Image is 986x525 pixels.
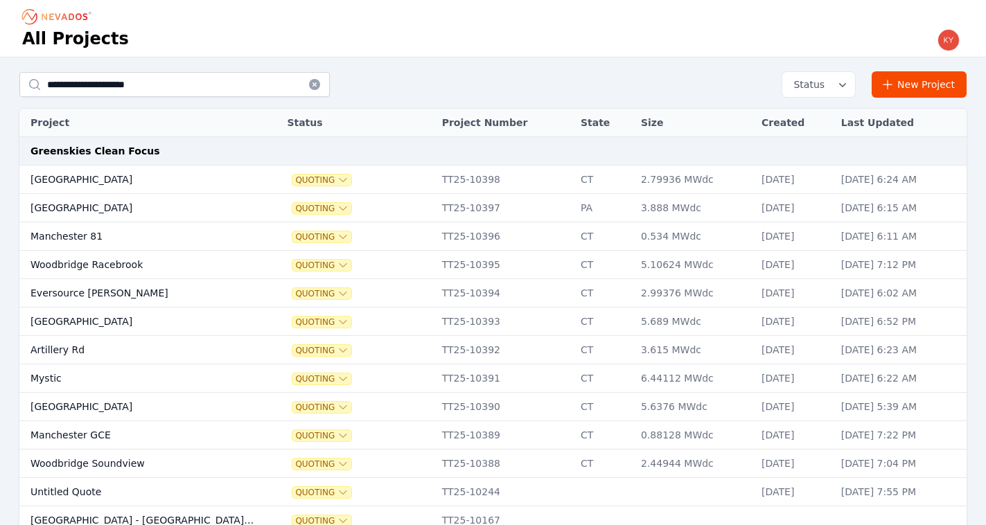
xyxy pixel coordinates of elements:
[292,175,351,186] button: Quoting
[834,194,967,222] td: [DATE] 6:15 AM
[782,72,855,97] button: Status
[872,71,967,98] a: New Project
[292,317,351,328] button: Quoting
[834,421,967,450] td: [DATE] 7:22 PM
[435,279,574,308] td: TT25-10394
[834,222,967,251] td: [DATE] 6:11 AM
[292,345,351,356] button: Quoting
[19,137,967,166] td: Greenskies Clean Focus
[22,28,129,50] h1: All Projects
[435,166,574,194] td: TT25-10398
[19,450,261,478] td: Woodbridge Soundview
[19,336,261,364] td: Artillery Rd
[19,222,967,251] tr: Manchester 81QuotingTT25-10396CT0.534 MWdc[DATE][DATE] 6:11 AM
[19,364,261,393] td: Mystic
[834,393,967,421] td: [DATE] 5:39 AM
[634,308,755,336] td: 5.689 MWdc
[755,109,834,137] th: Created
[755,421,834,450] td: [DATE]
[574,279,634,308] td: CT
[574,166,634,194] td: CT
[755,336,834,364] td: [DATE]
[834,279,967,308] td: [DATE] 6:02 AM
[435,336,574,364] td: TT25-10392
[19,279,967,308] tr: Eversource [PERSON_NAME]QuotingTT25-10394CT2.99376 MWdc[DATE][DATE] 6:02 AM
[22,6,96,28] nav: Breadcrumb
[19,194,967,222] tr: [GEOGRAPHIC_DATA]QuotingTT25-10397PA3.888 MWdc[DATE][DATE] 6:15 AM
[755,364,834,393] td: [DATE]
[634,251,755,279] td: 5.10624 MWdc
[834,450,967,478] td: [DATE] 7:04 PM
[574,251,634,279] td: CT
[755,251,834,279] td: [DATE]
[292,430,351,441] button: Quoting
[435,478,574,506] td: TT25-10244
[292,459,351,470] button: Quoting
[292,231,351,242] button: Quoting
[292,260,351,271] button: Quoting
[435,308,574,336] td: TT25-10393
[19,251,261,279] td: Woodbridge Racebrook
[292,487,351,498] button: Quoting
[292,373,351,384] button: Quoting
[634,109,755,137] th: Size
[937,29,960,51] img: kyle.macdougall@nevados.solar
[19,421,967,450] tr: Manchester GCEQuotingTT25-10389CT0.88128 MWdc[DATE][DATE] 7:22 PM
[19,421,261,450] td: Manchester GCE
[634,336,755,364] td: 3.615 MWdc
[834,364,967,393] td: [DATE] 6:22 AM
[435,421,574,450] td: TT25-10389
[574,336,634,364] td: CT
[19,194,261,222] td: [GEOGRAPHIC_DATA]
[19,222,261,251] td: Manchester 81
[19,393,967,421] tr: [GEOGRAPHIC_DATA]QuotingTT25-10390CT5.6376 MWdc[DATE][DATE] 5:39 AM
[834,251,967,279] td: [DATE] 7:12 PM
[574,364,634,393] td: CT
[292,402,351,413] button: Quoting
[19,478,261,506] td: Untitled Quote
[435,393,574,421] td: TT25-10390
[574,109,634,137] th: State
[19,364,967,393] tr: MysticQuotingTT25-10391CT6.44112 MWdc[DATE][DATE] 6:22 AM
[755,393,834,421] td: [DATE]
[19,450,967,478] tr: Woodbridge SoundviewQuotingTT25-10388CT2.44944 MWdc[DATE][DATE] 7:04 PM
[634,421,755,450] td: 0.88128 MWdc
[834,109,967,137] th: Last Updated
[755,279,834,308] td: [DATE]
[19,279,261,308] td: Eversource [PERSON_NAME]
[755,166,834,194] td: [DATE]
[834,308,967,336] td: [DATE] 6:52 PM
[19,393,261,421] td: [GEOGRAPHIC_DATA]
[634,393,755,421] td: 5.6376 MWdc
[574,222,634,251] td: CT
[834,478,967,506] td: [DATE] 7:55 PM
[755,478,834,506] td: [DATE]
[292,203,351,214] button: Quoting
[788,78,825,91] span: Status
[755,450,834,478] td: [DATE]
[19,109,261,137] th: Project
[292,288,351,299] button: Quoting
[755,308,834,336] td: [DATE]
[19,166,967,194] tr: [GEOGRAPHIC_DATA]QuotingTT25-10398CT2.79936 MWdc[DATE][DATE] 6:24 AM
[574,393,634,421] td: CT
[435,222,574,251] td: TT25-10396
[19,336,967,364] tr: Artillery RdQuotingTT25-10392CT3.615 MWdc[DATE][DATE] 6:23 AM
[19,251,967,279] tr: Woodbridge RacebrookQuotingTT25-10395CT5.10624 MWdc[DATE][DATE] 7:12 PM
[574,421,634,450] td: CT
[634,222,755,251] td: 0.534 MWdc
[755,222,834,251] td: [DATE]
[435,109,574,137] th: Project Number
[834,336,967,364] td: [DATE] 6:23 AM
[435,450,574,478] td: TT25-10388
